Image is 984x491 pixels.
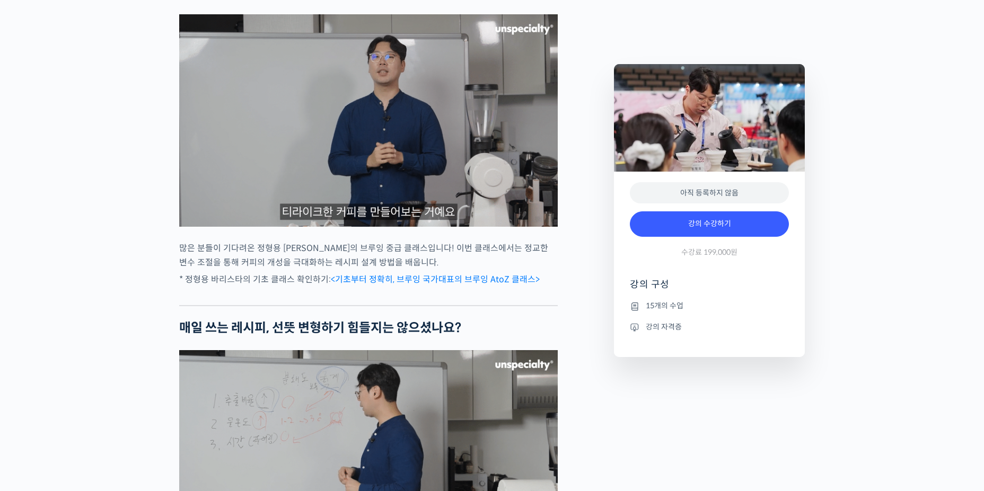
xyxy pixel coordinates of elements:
[630,300,789,313] li: 15개의 수업
[70,336,137,362] a: 대화
[164,352,177,360] span: 설정
[97,352,110,361] span: 대화
[630,211,789,237] a: 강의 수강하기
[33,352,40,360] span: 홈
[179,241,558,270] p: 많은 분들이 기다려온 정형용 [PERSON_NAME]의 브루잉 중급 클래스입니다! 이번 클래스에서는 정교한 변수 조절을 통해 커피의 개성을 극대화하는 레시피 설계 방법을 배웁니다.
[681,247,737,257] span: 수강료 199,000원
[630,182,789,204] div: 아직 등록하지 않음
[331,274,540,285] a: <기초부터 정확히, 브루잉 국가대표의 브루잉 AtoZ 클래스>
[630,320,789,333] li: 강의 자격증
[630,278,789,299] h4: 강의 구성
[179,320,558,336] h2: 매일 쓰는 레시피, 선뜻 변형하기 힘들지는 않으셨나요?
[3,336,70,362] a: 홈
[137,336,204,362] a: 설정
[179,272,558,287] p: * 정형용 바리스타의 기초 클래스 확인하기:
